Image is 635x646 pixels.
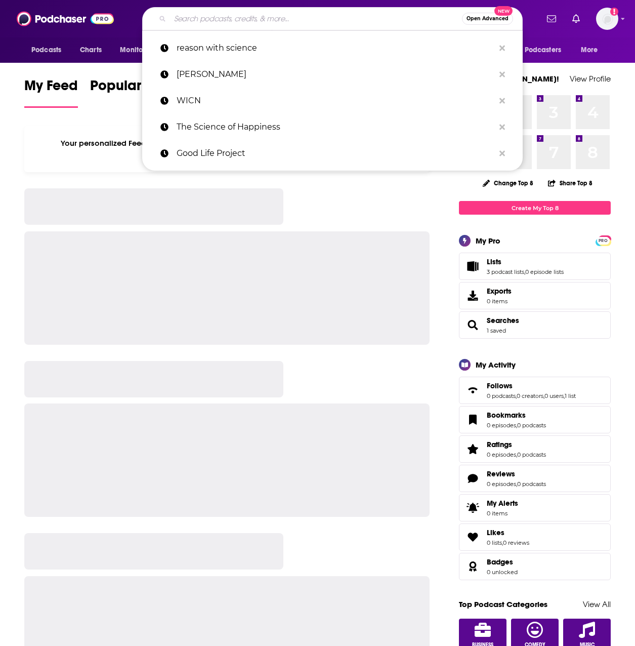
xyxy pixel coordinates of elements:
img: Podchaser - Follow, Share and Rate Podcasts [17,9,114,28]
span: Logged in as PUPPublicity [596,8,618,30]
a: WICN [142,88,523,114]
a: Ratings [487,440,546,449]
a: View All [583,599,611,609]
a: 1 list [565,392,576,399]
span: , [516,392,517,399]
span: 0 items [487,298,512,305]
div: My Activity [476,360,516,370]
span: Searches [459,311,611,339]
a: Charts [73,41,108,60]
span: New [494,6,513,16]
a: 0 podcasts [517,422,546,429]
img: User Profile [596,8,618,30]
p: The Science of Happiness [177,114,494,140]
a: Searches [487,316,519,325]
span: Follows [487,381,513,390]
a: Bookmarks [487,411,546,420]
span: PRO [597,237,609,245]
span: Ratings [487,440,512,449]
a: Popular Feed [90,77,176,108]
a: Exports [459,282,611,309]
a: Bookmarks [462,413,483,427]
a: 0 episodes [487,480,516,488]
span: Badges [487,557,513,567]
a: Badges [487,557,518,567]
span: Charts [80,43,102,57]
a: Likes [462,530,483,544]
a: Reviews [462,471,483,486]
span: Bookmarks [459,406,611,433]
div: My Pro [476,236,500,246]
a: View Profile [570,74,611,84]
a: 0 unlocked [487,569,518,576]
a: reason with science [142,35,523,61]
span: Ratings [459,435,611,463]
button: Show profile menu [596,8,618,30]
span: Podcasts [31,43,61,57]
button: Open AdvancedNew [462,13,513,25]
span: Exports [487,287,512,296]
a: Follows [462,383,483,397]
span: My Feed [24,77,78,100]
a: Searches [462,318,483,332]
span: Monitoring [120,43,156,57]
a: 0 reviews [503,539,529,546]
span: More [581,43,598,57]
a: PRO [597,236,609,244]
a: 0 episodes [487,451,516,458]
svg: Add a profile image [610,8,618,16]
span: Bookmarks [487,411,526,420]
a: Lists [462,259,483,273]
span: Reviews [487,469,515,478]
a: 1 saved [487,327,506,334]
span: Exports [462,289,483,303]
a: Badges [462,559,483,574]
span: , [502,539,503,546]
p: mark lynch [177,61,494,88]
span: 0 items [487,510,518,517]
div: Search podcasts, credits, & more... [142,7,523,30]
span: My Alerts [462,501,483,515]
a: Create My Top 8 [459,201,611,215]
div: Your personalized Feed is curated based on the Podcasts, Creators, Users, and Lists that you Follow. [24,126,430,172]
p: Good Life Project [177,140,494,167]
button: open menu [24,41,74,60]
a: My Feed [24,77,78,108]
span: , [564,392,565,399]
button: open menu [113,41,169,60]
button: Share Top 8 [547,173,593,193]
span: Reviews [459,465,611,492]
span: , [516,451,517,458]
span: My Alerts [487,499,518,508]
a: 0 podcasts [487,392,516,399]
span: Likes [487,528,504,537]
a: Show notifications dropdown [568,10,584,27]
span: Open Advanced [467,16,509,21]
a: 0 podcasts [517,480,546,488]
a: Show notifications dropdown [543,10,560,27]
a: [PERSON_NAME] [142,61,523,88]
button: open menu [574,41,611,60]
input: Search podcasts, credits, & more... [170,11,462,27]
span: For Podcasters [513,43,561,57]
span: Follows [459,377,611,404]
a: 0 podcasts [517,451,546,458]
a: My Alerts [459,494,611,521]
a: 0 users [544,392,564,399]
span: , [516,480,517,488]
a: 0 episodes [487,422,516,429]
p: WICN [177,88,494,114]
a: Top Podcast Categories [459,599,547,609]
a: 0 episode lists [525,268,564,275]
span: , [543,392,544,399]
span: , [524,268,525,275]
a: Reviews [487,469,546,478]
a: The Science of Happiness [142,114,523,140]
a: Likes [487,528,529,537]
a: Good Life Project [142,140,523,167]
button: open menu [506,41,576,60]
a: 0 lists [487,539,502,546]
span: Popular Feed [90,77,176,100]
